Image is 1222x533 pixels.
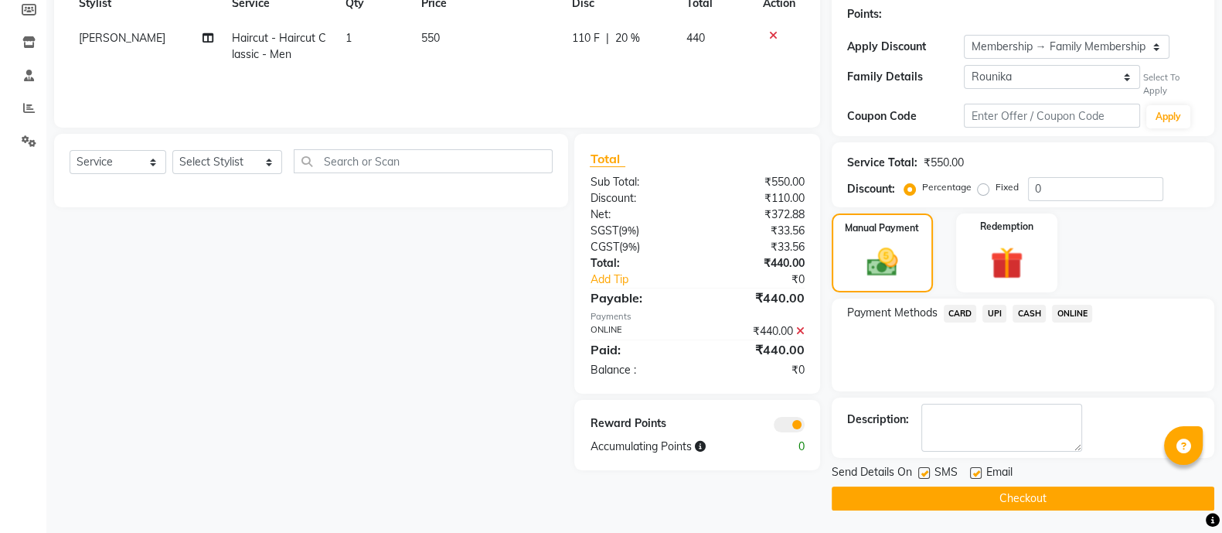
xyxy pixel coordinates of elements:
[847,181,895,197] div: Discount:
[615,30,640,46] span: 20 %
[578,223,697,239] div: ( )
[578,415,697,432] div: Reward Points
[294,149,553,173] input: Search or Scan
[845,221,919,235] label: Manual Payment
[847,39,965,55] div: Apply Discount
[621,241,636,253] span: 9%
[572,30,600,46] span: 110 F
[578,190,697,207] div: Discount:
[924,155,964,171] div: ₹550.00
[578,323,697,340] div: ONLINE
[832,464,912,483] span: Send Details On
[590,240,618,254] span: CGST
[697,174,816,190] div: ₹550.00
[578,272,717,288] a: Add Tip
[697,239,816,255] div: ₹33.56
[1146,105,1190,128] button: Apply
[697,289,816,307] div: ₹440.00
[578,340,697,359] div: Paid:
[1052,305,1092,323] span: ONLINE
[944,305,977,323] span: CARD
[606,30,609,46] span: |
[697,323,816,340] div: ₹440.00
[934,464,958,483] span: SMS
[717,272,816,288] div: ₹0
[757,439,816,455] div: 0
[578,174,697,190] div: Sub Total:
[697,340,816,359] div: ₹440.00
[578,239,697,255] div: ( )
[964,104,1140,128] input: Enter Offer / Coupon Code
[982,305,1006,323] span: UPI
[847,108,965,125] div: Coupon Code
[1013,305,1046,323] span: CASH
[857,244,907,280] img: _cash.svg
[847,6,882,22] div: Points:
[980,243,1033,283] img: _gift.svg
[697,223,816,239] div: ₹33.56
[421,31,440,45] span: 550
[79,31,165,45] span: [PERSON_NAME]
[590,151,625,167] span: Total
[996,180,1019,194] label: Fixed
[986,464,1013,483] span: Email
[980,220,1033,234] label: Redemption
[578,362,697,378] div: Balance :
[1143,71,1199,97] div: Select To Apply
[832,487,1214,511] button: Checkout
[578,289,697,307] div: Payable:
[697,362,816,378] div: ₹0
[697,255,816,272] div: ₹440.00
[847,305,938,321] span: Payment Methods
[232,31,326,61] span: Haircut - Haircut Classic - Men
[590,224,618,237] span: SGST
[697,207,816,223] div: ₹372.88
[697,190,816,207] div: ₹110.00
[578,255,697,272] div: Total:
[345,31,352,45] span: 1
[621,224,635,237] span: 9%
[578,207,697,223] div: Net:
[578,439,756,455] div: Accumulating Points
[922,180,972,194] label: Percentage
[847,412,909,428] div: Description:
[847,69,965,85] div: Family Details
[590,310,804,323] div: Payments
[847,155,917,171] div: Service Total:
[686,31,705,45] span: 440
